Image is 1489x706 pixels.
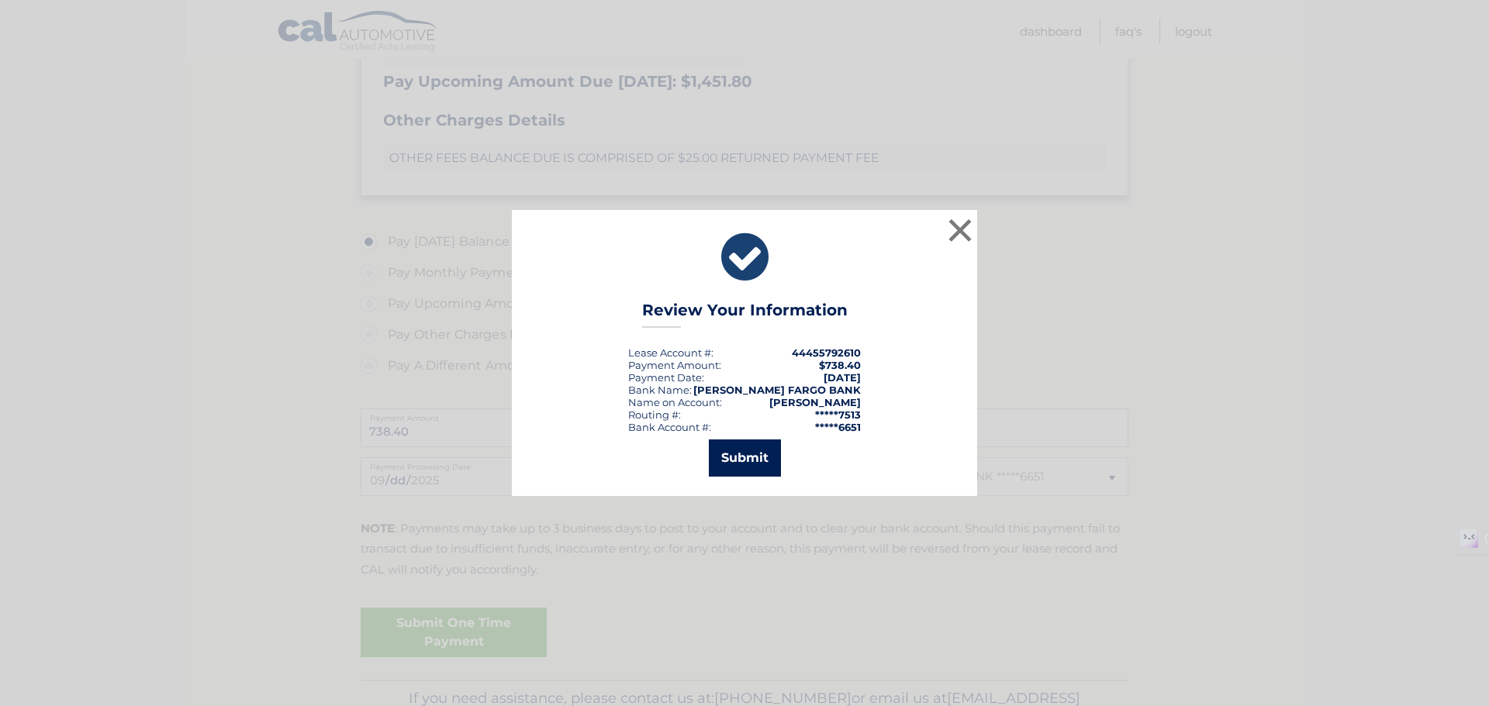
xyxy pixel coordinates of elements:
strong: 44455792610 [792,346,861,359]
div: Payment Amount: [628,359,721,371]
div: : [628,371,704,384]
button: × [945,215,976,246]
h3: Review Your Information [642,301,848,328]
div: Name on Account: [628,396,722,408]
div: Routing #: [628,408,681,421]
div: Bank Name: [628,384,692,396]
span: [DATE] [824,371,861,384]
span: $738.40 [819,359,861,371]
button: Submit [709,439,781,477]
div: Bank Account #: [628,421,711,433]
strong: [PERSON_NAME] FARGO BANK [693,384,861,396]
strong: [PERSON_NAME] [769,396,861,408]
span: Payment Date [628,371,702,384]
div: Lease Account #: [628,346,713,359]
